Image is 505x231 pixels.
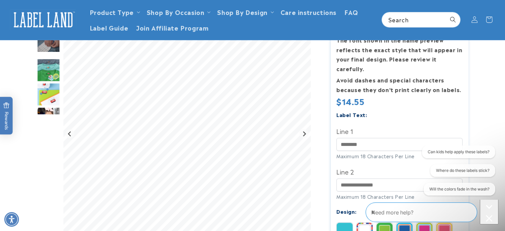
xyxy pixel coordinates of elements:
[213,4,276,20] summary: Shop By Design
[340,4,362,20] a: FAQ
[336,166,463,177] label: Line 2
[37,58,60,82] img: Color Stick N' Wear® Labels - Label Land
[90,24,128,31] span: Label Guide
[336,95,365,107] span: $14.55
[37,83,60,106] img: Color Stick N' Wear® Labels - Label Land
[8,7,79,33] a: Label Land
[5,178,84,198] iframe: Sign Up via Text for Offers
[281,8,336,16] span: Care instructions
[416,146,498,201] iframe: Gorgias live chat conversation starters
[65,129,74,138] button: Previous slide
[132,20,212,35] a: Join Affiliate Program
[37,39,60,53] img: null
[277,4,340,20] a: Care instructions
[37,34,60,58] div: Go to slide 3
[344,8,358,16] span: FAQ
[446,12,460,27] button: Search
[336,207,356,215] label: Design:
[37,58,60,82] div: Go to slide 4
[4,212,19,227] div: Accessibility Menu
[336,193,463,200] div: Maximum 18 Characters Per Line
[37,107,60,130] div: Go to slide 6
[336,126,463,136] label: Line 1
[136,24,209,31] span: Join Affiliate Program
[86,20,132,35] a: Label Guide
[3,102,10,130] span: Rewards
[90,7,134,16] a: Product Type
[336,76,461,93] strong: Avoid dashes and special characters because they don’t print clearly on labels.
[10,9,76,30] img: Label Land
[147,8,205,16] span: Shop By Occasion
[37,107,60,130] img: Color Stick N' Wear® Labels - Label Land
[366,200,498,224] iframe: Gorgias Floating Chat
[336,153,463,160] div: Maximum 18 Characters Per Line
[299,129,308,138] button: Next slide
[217,7,267,16] a: Shop By Design
[336,111,367,118] label: Label Text:
[86,4,143,20] summary: Product Type
[37,83,60,106] div: Go to slide 5
[143,4,213,20] summary: Shop By Occasion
